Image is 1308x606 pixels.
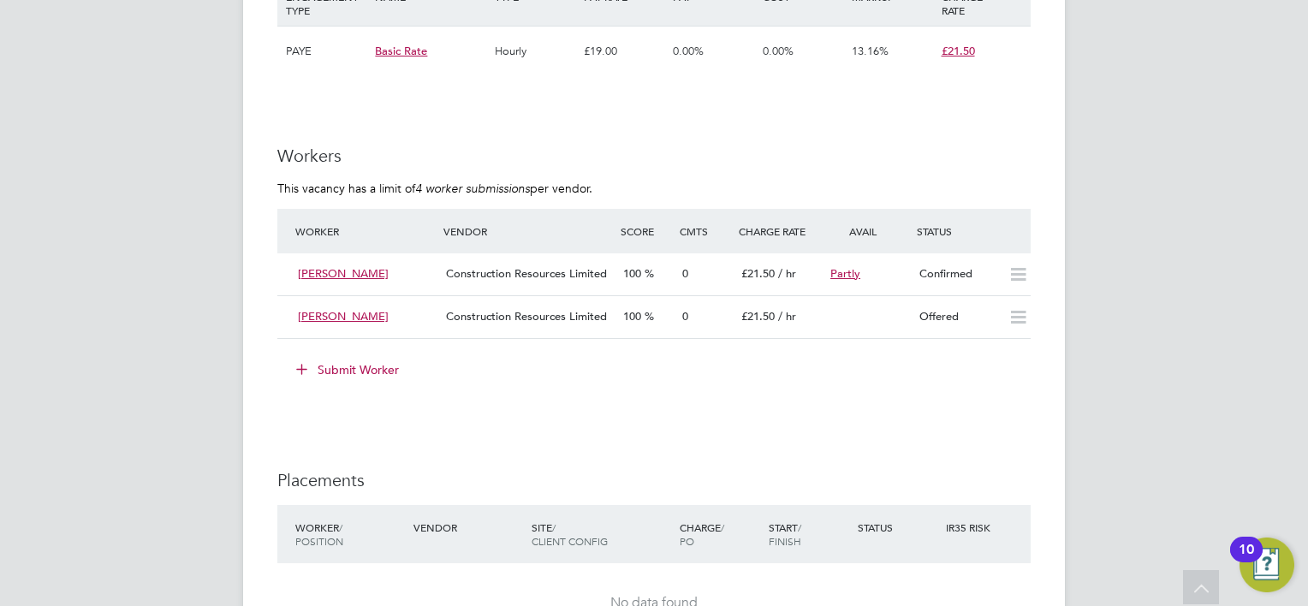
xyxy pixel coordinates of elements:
[673,44,704,58] span: 0.00%
[778,266,796,281] span: / hr
[675,512,764,556] div: Charge
[277,469,1031,491] h3: Placements
[616,216,675,247] div: Score
[1240,538,1294,592] button: Open Resource Center, 10 new notifications
[1239,550,1254,572] div: 10
[291,216,439,247] div: Worker
[439,216,616,247] div: Vendor
[490,27,580,76] div: Hourly
[741,266,775,281] span: £21.50
[942,44,975,58] span: £21.50
[277,145,1031,167] h3: Workers
[675,216,734,247] div: Cmts
[852,44,889,58] span: 13.16%
[415,181,530,196] em: 4 worker submissions
[682,309,688,324] span: 0
[741,309,775,324] span: £21.50
[446,266,607,281] span: Construction Resources Limited
[446,309,607,324] span: Construction Resources Limited
[295,520,343,548] span: / Position
[291,512,409,556] div: Worker
[764,512,853,556] div: Start
[623,266,641,281] span: 100
[580,27,669,76] div: £19.00
[284,356,413,383] button: Submit Worker
[913,260,1002,288] div: Confirmed
[623,309,641,324] span: 100
[682,266,688,281] span: 0
[763,44,794,58] span: 0.00%
[277,181,1031,196] p: This vacancy has a limit of per vendor.
[527,512,675,556] div: Site
[409,512,527,543] div: Vendor
[680,520,724,548] span: / PO
[298,266,389,281] span: [PERSON_NAME]
[778,309,796,324] span: / hr
[532,520,608,548] span: / Client Config
[282,27,371,76] div: PAYE
[734,216,823,247] div: Charge Rate
[913,303,1002,331] div: Offered
[769,520,801,548] span: / Finish
[375,44,427,58] span: Basic Rate
[830,266,860,281] span: Partly
[823,216,913,247] div: Avail
[913,216,1031,247] div: Status
[942,512,1001,543] div: IR35 Risk
[298,309,389,324] span: [PERSON_NAME]
[853,512,942,543] div: Status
